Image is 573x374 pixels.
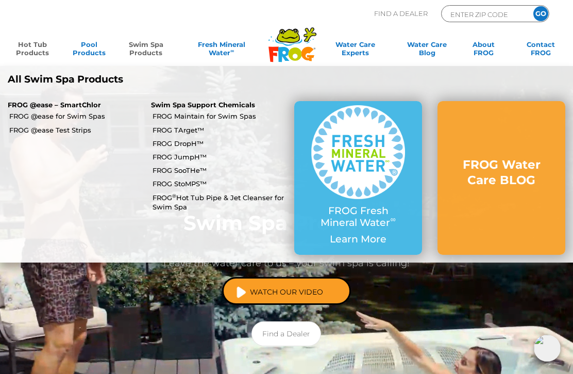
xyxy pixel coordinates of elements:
a: Hot TubProducts [10,40,55,61]
a: FROG @ease for Swim Spas [9,111,143,121]
p: Learn More [311,234,405,246]
a: FROG StoMPS™ [153,179,286,188]
input: GO [533,6,548,21]
a: FROG DropH™ [153,139,286,148]
a: Watch Our Video [222,277,351,305]
a: FROG JumpH™ [153,152,286,161]
a: Water CareExperts [318,40,392,61]
a: AboutFROG [462,40,506,61]
sup: ∞ [390,215,395,224]
p: FROG Fresh Mineral Water [311,205,405,229]
a: ContactFROG [518,40,563,61]
sup: ® [172,193,176,199]
a: Find a Dealer [251,321,321,346]
a: FROG SooTHe™ [153,166,286,175]
p: Leave the water care to us – your swim spa is calling! [116,254,457,272]
a: Swim Spa Support Chemicals [151,101,255,109]
img: openIcon [534,335,561,362]
a: All Swim Spa Products [8,74,279,86]
a: FROG Fresh Mineral Water∞ Learn More [311,105,405,251]
a: FROG®Hot Tub Pipe & Jet Cleanser for Swim Spa [153,193,286,212]
p: Find A Dealer [374,5,428,22]
p: FROG @ease – SmartChlor [8,101,136,109]
a: FROG @ease Test Strips [9,125,143,135]
a: PoolProducts [67,40,111,61]
a: Swim SpaProducts [124,40,168,61]
a: Fresh MineralWater∞ [181,40,262,61]
a: Water CareBlog [405,40,449,61]
a: FROG Water Care BLOG [454,157,548,199]
h3: FROG Water Care BLOG [454,157,548,188]
sup: ∞ [230,48,234,54]
a: FROG TArget™ [153,125,286,135]
a: FROG Maintain for Swim Spas [153,111,286,121]
input: Zip Code Form [449,8,519,20]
